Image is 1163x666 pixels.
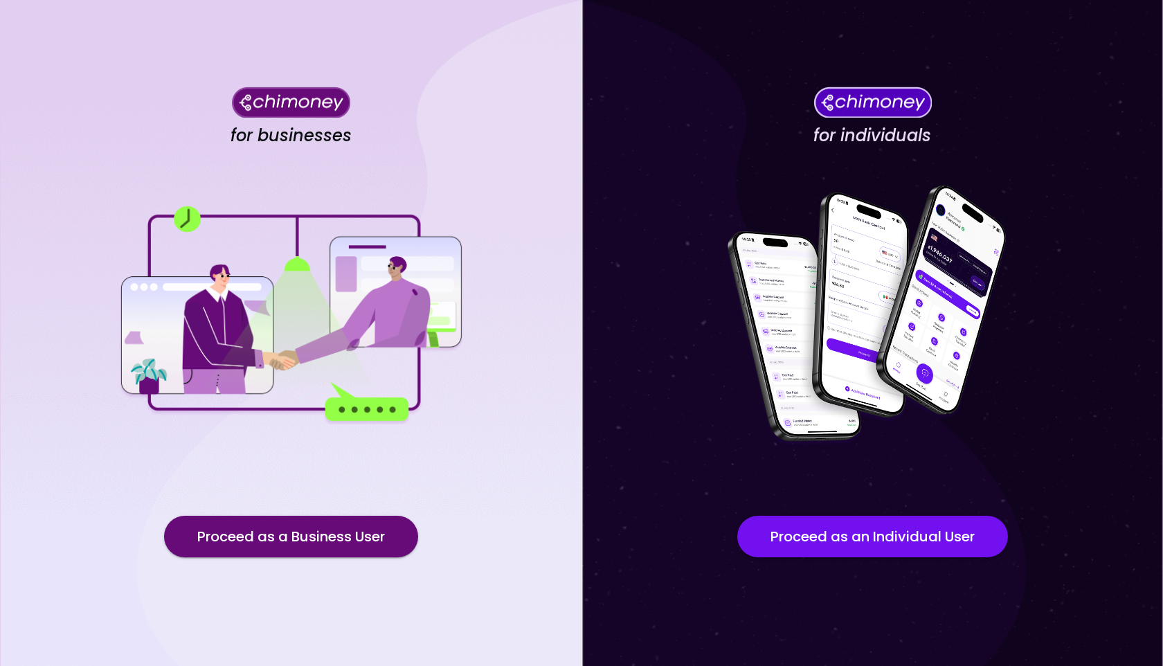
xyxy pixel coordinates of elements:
[737,516,1008,557] button: Proceed as an Individual User
[231,125,352,146] h4: for businesses
[118,206,464,424] img: for businesses
[699,177,1045,454] img: for individuals
[232,87,350,118] img: Chimoney for businesses
[813,87,932,118] img: Chimoney for individuals
[164,516,418,557] button: Proceed as a Business User
[813,125,931,146] h4: for individuals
